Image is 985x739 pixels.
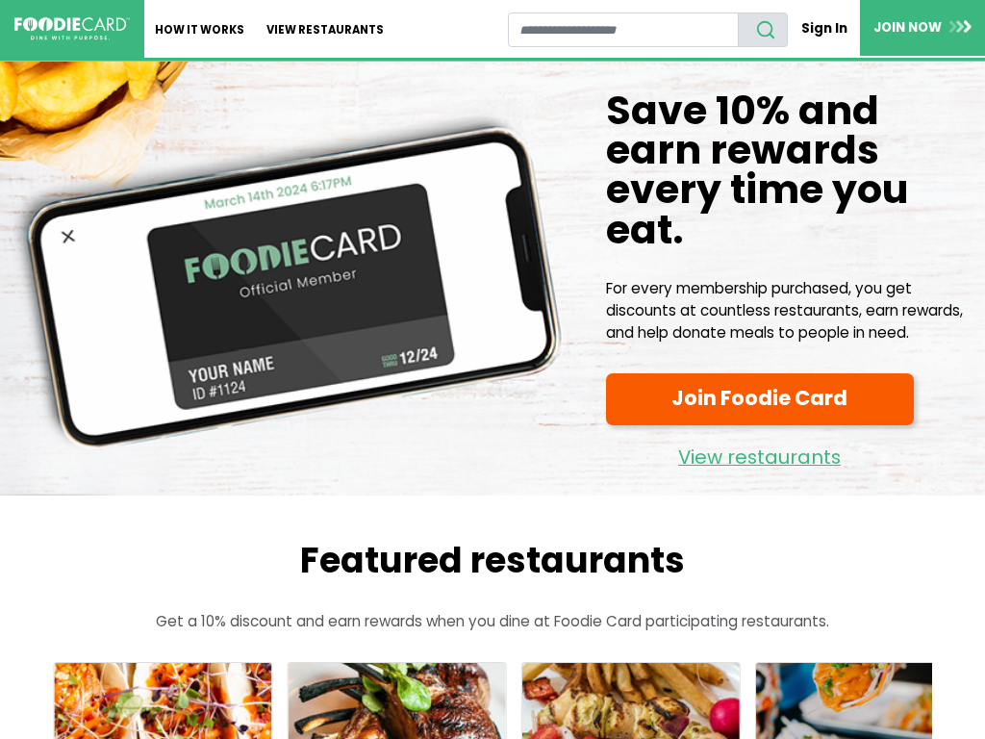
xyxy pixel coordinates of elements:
[14,611,971,633] p: Get a 10% discount and earn rewards when you dine at Foodie Card participating restaurants.
[14,17,130,40] img: FoodieCard; Eat, Drink, Save, Donate
[788,12,860,45] a: Sign In
[508,13,740,47] input: restaurant search
[606,278,971,344] p: For every membership purchased, you get discounts at countless restaurants, earn rewards, and hel...
[14,540,971,582] h2: Featured restaurants
[606,373,914,425] a: Join Foodie Card
[606,90,971,248] h1: Save 10% and earn rewards every time you eat.
[738,13,788,47] button: search
[606,432,914,473] a: View restaurants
